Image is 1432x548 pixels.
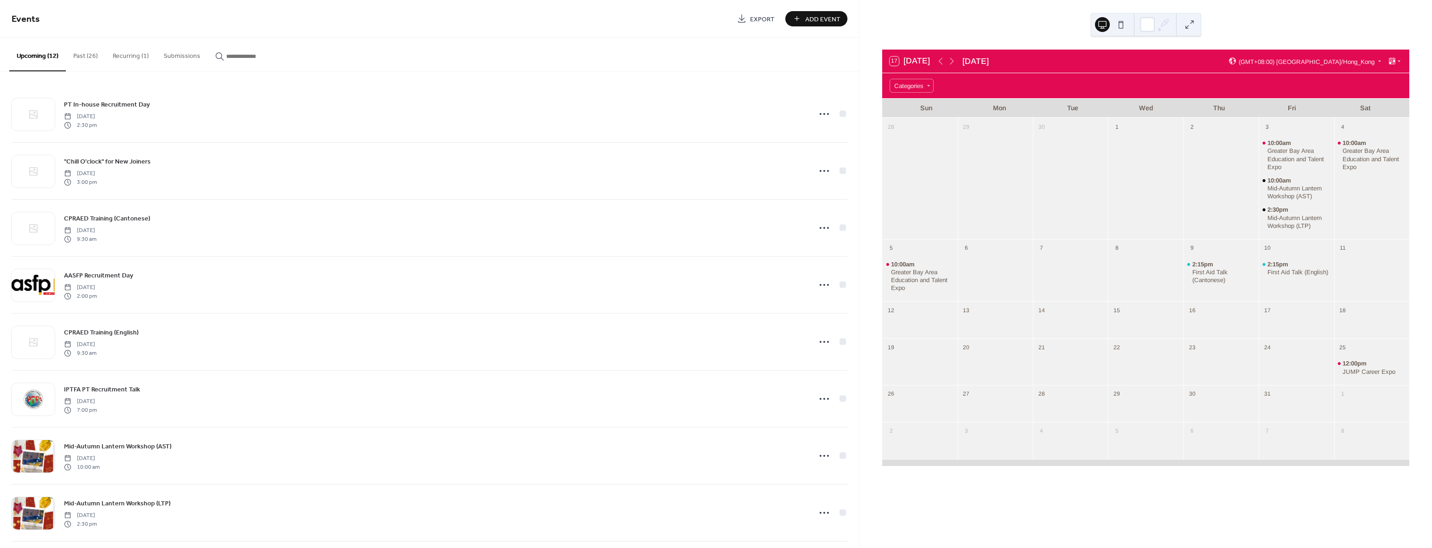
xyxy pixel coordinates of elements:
[1337,388,1348,399] div: 1
[64,156,151,167] a: "Chill O'clock" for New Joiners
[1036,388,1047,399] div: 28
[805,14,840,24] span: Add Event
[64,499,171,509] span: Mid-Autumn Lantern Workshop (LTP)
[64,113,97,121] span: [DATE]
[961,305,972,316] div: 13
[882,260,957,292] div: Greater Bay Area Education and Talent Expo
[1343,139,1368,147] span: 10:00am
[1186,342,1197,353] div: 23
[750,14,775,24] span: Export
[64,511,97,520] span: [DATE]
[64,283,97,292] span: [DATE]
[64,227,96,235] span: [DATE]
[1111,242,1122,253] div: 8
[961,388,972,399] div: 27
[64,271,133,281] span: AASFP Recruitment Day
[1262,342,1273,353] div: 24
[1262,242,1273,253] div: 10
[961,342,972,353] div: 20
[64,498,171,509] a: Mid-Autumn Lantern Workshop (LTP)
[961,121,972,132] div: 29
[961,425,972,436] div: 3
[1186,121,1197,132] div: 2
[730,11,782,26] a: Export
[64,349,96,357] span: 9:30 am
[1334,359,1409,375] div: JUMP Career Expo
[1337,425,1348,436] div: 8
[1343,147,1406,170] div: Greater Bay Area Education and Talent Expo
[1111,305,1122,316] div: 15
[156,38,208,70] button: Submissions
[66,38,105,70] button: Past (26)
[1036,425,1047,436] div: 4
[885,342,897,353] div: 19
[1255,99,1329,118] div: Fri
[1111,121,1122,132] div: 1
[891,260,916,268] span: 10:00am
[1267,260,1290,268] span: 2:15pm
[1343,359,1368,367] span: 12:00pm
[64,406,97,414] span: 7:00 pm
[64,178,97,186] span: 3:00 pm
[1337,305,1348,316] div: 18
[64,100,150,110] span: PT In-house Recruitment Day
[1262,425,1273,436] div: 7
[785,11,847,26] button: Add Event
[891,268,954,292] div: Greater Bay Area Education and Talent Expo
[1186,305,1197,316] div: 16
[1259,139,1334,171] div: Greater Bay Area Education and Talent Expo
[1186,388,1197,399] div: 30
[1262,388,1273,399] div: 31
[1111,388,1122,399] div: 29
[1337,121,1348,132] div: 4
[886,54,933,68] button: 17[DATE]
[64,441,172,452] a: Mid-Autumn Lantern Workshop (AST)
[961,242,972,253] div: 6
[1036,121,1047,132] div: 30
[64,384,140,395] a: IPTFA PT Recruitment Talk
[64,157,151,167] span: "Chill O'clock" for New Joiners
[64,235,96,243] span: 9:30 am
[1267,184,1330,200] div: Mid-Autumn Lantern Workshop (AST)
[105,38,156,70] button: Recurring (1)
[64,520,97,528] span: 2:30 pm
[1267,176,1293,184] span: 10:00am
[12,10,40,28] span: Events
[1259,206,1334,229] div: Mid-Autumn Lantern Workshop (LTP)
[1184,260,1259,284] div: First Aid Talk (Cantonese)
[1036,242,1047,253] div: 7
[1192,260,1215,268] span: 2:15pm
[1267,139,1293,147] span: 10:00am
[1036,342,1047,353] div: 21
[885,425,897,436] div: 2
[64,340,96,349] span: [DATE]
[1267,147,1330,170] div: Greater Bay Area Education and Talent Expo
[1192,268,1255,284] div: First Aid Talk (Cantonese)
[1262,121,1273,132] div: 3
[1343,368,1395,376] div: JUMP Career Expo
[890,99,963,118] div: Sun
[64,213,150,224] a: CPRAED Training (Cantonese)
[64,397,97,406] span: [DATE]
[9,38,66,71] button: Upcoming (12)
[64,463,100,471] span: 10:00 am
[1262,305,1273,316] div: 17
[1337,242,1348,253] div: 11
[1267,214,1330,230] div: Mid-Autumn Lantern Workshop (LTP)
[64,327,139,338] a: CPRAED Training (English)
[64,214,150,224] span: CPRAED Training (Cantonese)
[885,121,897,132] div: 28
[1259,176,1334,200] div: Mid-Autumn Lantern Workshop (AST)
[1111,342,1122,353] div: 22
[64,270,133,281] a: AASFP Recruitment Day
[1329,99,1402,118] div: Sat
[1109,99,1183,118] div: Wed
[1186,242,1197,253] div: 9
[64,99,150,110] a: PT In-house Recruitment Day
[1183,99,1256,118] div: Thu
[1259,260,1334,276] div: First Aid Talk (English)
[64,328,139,338] span: CPRAED Training (English)
[64,121,97,129] span: 2:30 pm
[64,385,140,395] span: IPTFA PT Recruitment Talk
